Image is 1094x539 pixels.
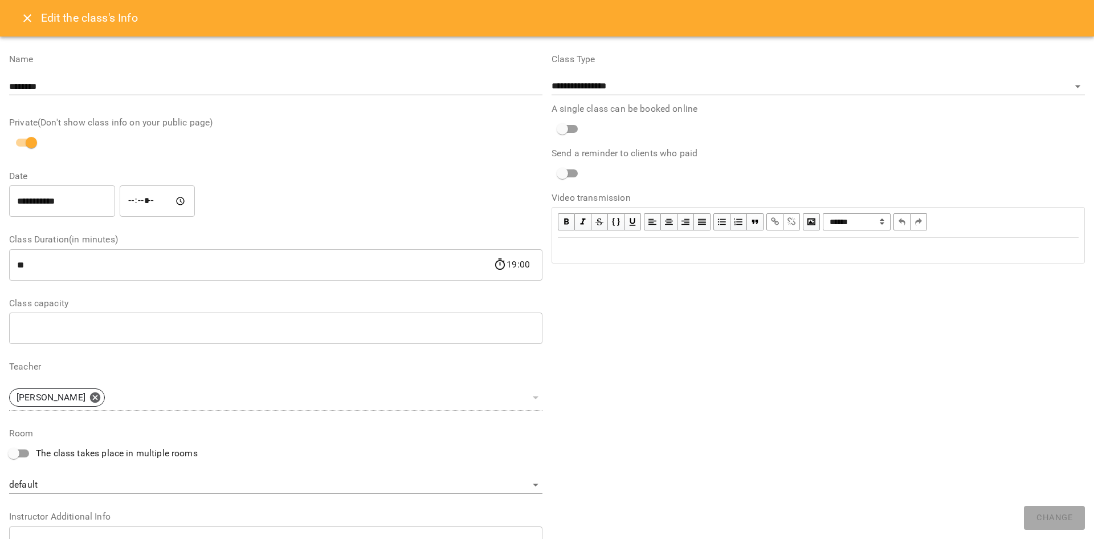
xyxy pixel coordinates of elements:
button: Link [766,213,783,230]
span: Normal [823,213,891,230]
label: Instructor Additional Info [9,512,542,521]
label: Private(Don't show class info on your public page) [9,118,542,127]
label: Date [9,172,542,181]
p: [PERSON_NAME] [17,391,85,404]
button: Blockquote [747,213,764,230]
label: Video transmission [552,193,1085,202]
div: default [9,476,542,495]
button: Strikethrough [591,213,608,230]
label: Class capacity [9,299,542,308]
span: The class takes place in multiple rooms [36,447,198,460]
button: Bold [558,213,575,230]
button: Align Justify [694,213,711,230]
h6: Edit the class's Info [41,9,138,27]
button: Remove Link [783,213,800,230]
div: [PERSON_NAME] [9,388,105,407]
label: Class Duration(in minutes) [9,235,542,244]
button: Redo [911,213,927,230]
button: Image [803,213,820,230]
button: Align Left [644,213,661,230]
label: Send a reminder to clients who paid [552,149,1085,158]
label: Class Type [552,55,1085,64]
button: OL [730,213,747,230]
button: UL [713,213,730,230]
button: Undo [893,213,911,230]
div: Edit text [553,238,1084,262]
button: Italic [575,213,591,230]
select: Block type [823,213,891,230]
button: Align Right [677,213,694,230]
button: Monospace [608,213,624,230]
label: Teacher [9,362,542,371]
button: Underline [624,213,641,230]
label: Name [9,55,542,64]
button: Align Center [661,213,677,230]
label: A single class can be booked online [552,104,1085,114]
div: [PERSON_NAME] [9,385,542,411]
label: Room [9,429,542,438]
button: Close [14,5,41,32]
